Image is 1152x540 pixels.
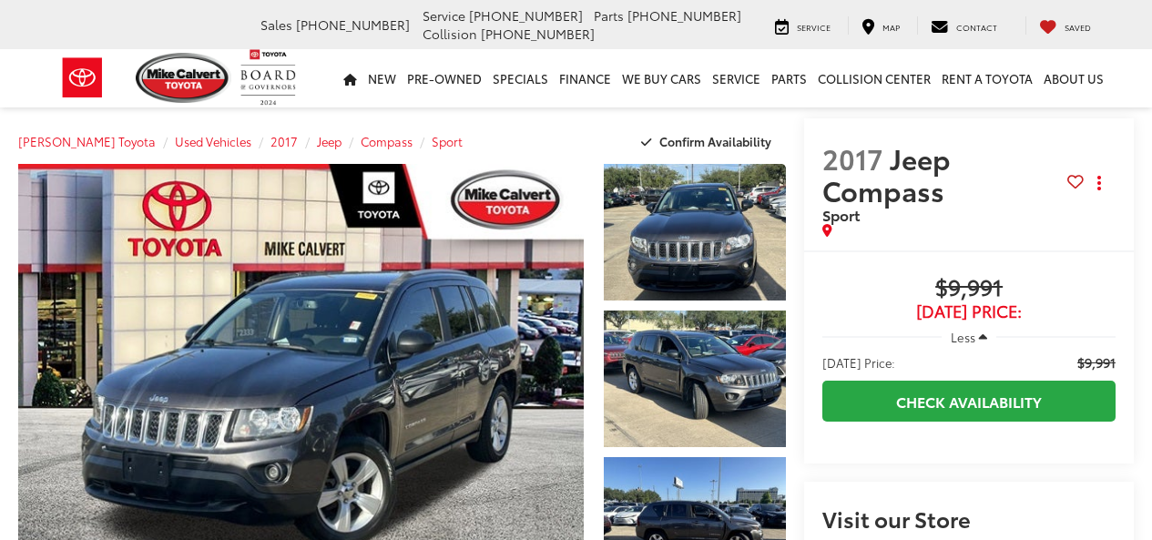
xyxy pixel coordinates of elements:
span: Service [423,6,465,25]
span: Sport [822,204,860,225]
a: Jeep [317,133,342,149]
a: Rent a Toyota [936,49,1038,107]
span: [DATE] Price: [822,353,895,372]
a: 2017 [270,133,298,149]
a: New [362,49,402,107]
span: [PHONE_NUMBER] [627,6,741,25]
span: Less [951,329,975,345]
span: $9,991 [822,275,1116,302]
span: dropdown dots [1097,176,1101,190]
button: Actions [1084,168,1116,199]
a: Compass [361,133,413,149]
a: Collision Center [812,49,936,107]
a: Contact [917,16,1011,35]
img: Mike Calvert Toyota [136,53,232,103]
a: Service [707,49,766,107]
span: Collision [423,25,477,43]
span: 2017 [822,138,883,178]
a: Used Vehicles [175,133,251,149]
a: Expand Photo 2 [604,311,786,447]
button: Less [942,321,996,353]
a: Finance [554,49,617,107]
a: My Saved Vehicles [1025,16,1105,35]
span: $9,991 [1077,353,1116,372]
span: [PHONE_NUMBER] [296,15,410,34]
img: 2017 Jeep Compass Sport [602,309,788,449]
span: Sales [260,15,292,34]
a: Check Availability [822,381,1116,422]
a: Home [338,49,362,107]
a: WE BUY CARS [617,49,707,107]
a: Service [761,16,844,35]
a: Sport [432,133,463,149]
span: [PHONE_NUMBER] [481,25,595,43]
a: [PERSON_NAME] Toyota [18,133,156,149]
span: Map [882,21,900,33]
a: Expand Photo 1 [604,164,786,301]
a: Parts [766,49,812,107]
a: Specials [487,49,554,107]
span: [DATE] Price: [822,302,1116,321]
span: [PHONE_NUMBER] [469,6,583,25]
span: Saved [1065,21,1091,33]
span: Confirm Availability [659,133,771,149]
h2: Visit our Store [822,506,1116,530]
img: 2017 Jeep Compass Sport [602,162,788,302]
button: Confirm Availability [631,126,787,158]
a: About Us [1038,49,1109,107]
span: Contact [956,21,997,33]
img: Toyota [48,48,117,107]
a: Map [848,16,913,35]
span: Service [797,21,831,33]
span: Jeep Compass [822,138,951,209]
span: Parts [594,6,624,25]
a: Pre-Owned [402,49,487,107]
